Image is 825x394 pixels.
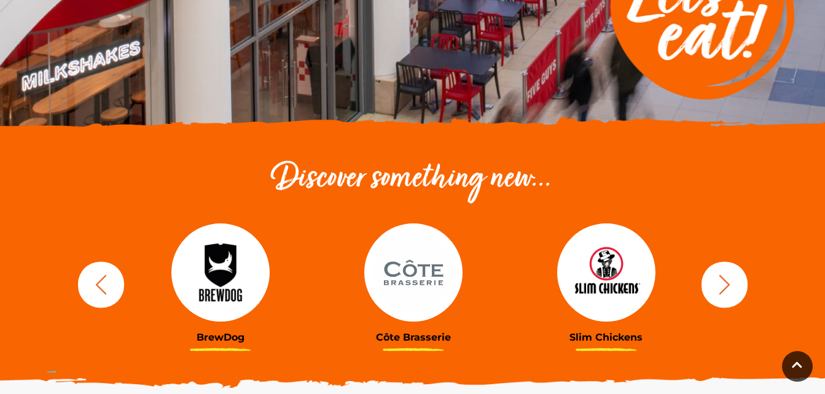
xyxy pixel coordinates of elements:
[519,223,694,343] a: Slim Chickens
[133,223,308,343] a: BrewDog
[326,331,501,343] h3: Côte Brasserie
[519,331,694,343] h3: Slim Chickens
[326,223,501,343] a: Côte Brasserie
[133,331,308,343] h3: BrewDog
[72,160,754,199] h2: Discover something new...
